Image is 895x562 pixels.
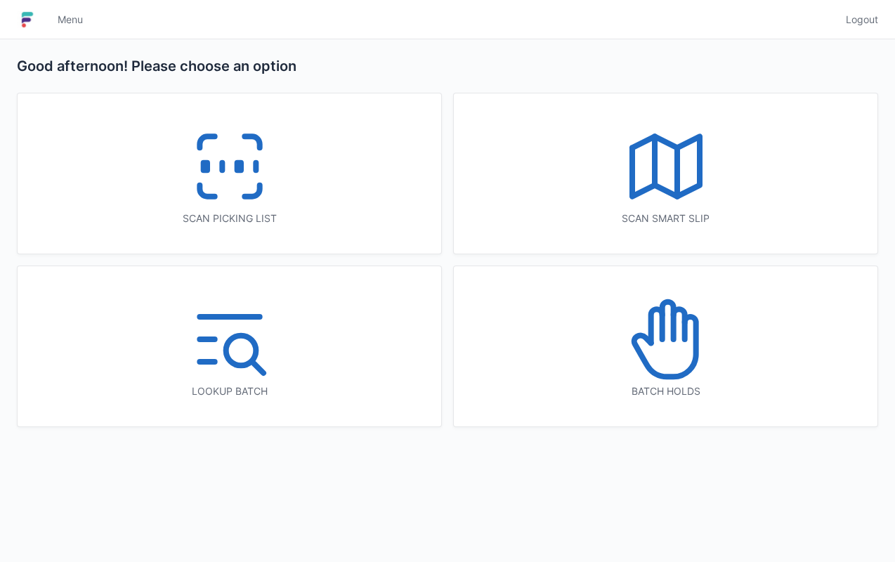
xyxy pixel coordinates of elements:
[58,13,83,27] span: Menu
[17,56,878,76] h2: Good afternoon! Please choose an option
[17,266,442,427] a: Lookup batch
[453,266,878,427] a: Batch holds
[46,211,413,226] div: Scan picking list
[17,93,442,254] a: Scan picking list
[46,384,413,398] div: Lookup batch
[49,7,91,32] a: Menu
[482,211,849,226] div: Scan smart slip
[482,384,849,398] div: Batch holds
[453,93,878,254] a: Scan smart slip
[837,7,878,32] a: Logout
[17,8,38,31] img: logo-small.jpg
[846,13,878,27] span: Logout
